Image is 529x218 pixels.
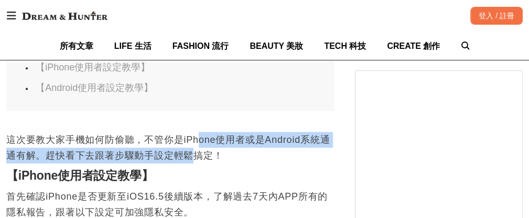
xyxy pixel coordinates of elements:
[324,32,366,60] a: TECH 科技
[387,41,440,50] span: CREATE 創作
[250,41,303,50] span: BEAUTY 美妝
[114,32,152,60] a: LIFE 生活
[36,62,150,72] a: 【iPhone使用者設定教學】
[387,32,440,60] a: CREATE 創作
[36,82,153,93] a: 【Android使用者設定教學】
[17,6,113,25] img: Dream & Hunter
[172,32,229,60] a: FASHION 流行
[6,132,334,163] p: 這次要教大家手機如何防偷聽，不管你是iPhone使用者或是Android系統通通有解。趕快看下去跟著步驟動手設定輕鬆搞定！
[324,41,366,50] span: TECH 科技
[250,32,303,60] a: BEAUTY 美妝
[172,41,229,50] span: FASHION 流行
[60,32,93,60] a: 所有文章
[470,7,523,25] div: 登入 / 註冊
[60,41,93,50] span: 所有文章
[6,169,334,183] h2: 【iPhone使用者設定教學】
[114,41,152,50] span: LIFE 生活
